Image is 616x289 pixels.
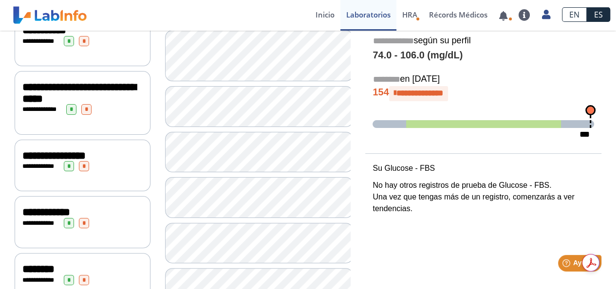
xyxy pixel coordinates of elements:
span: HRA [402,10,417,19]
h5: en [DATE] [373,74,594,85]
iframe: Help widget launcher [529,251,605,278]
p: Su Glucose - FBS [373,163,594,174]
h4: 154 [373,86,594,101]
a: EN [562,7,587,22]
h5: según su perfil [373,36,594,47]
h4: 74.0 - 106.0 (mg/dL) [373,50,594,61]
p: No hay otros registros de prueba de Glucose - FBS. Una vez que tengas más de un registro, comenza... [373,180,594,215]
a: ES [587,7,610,22]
